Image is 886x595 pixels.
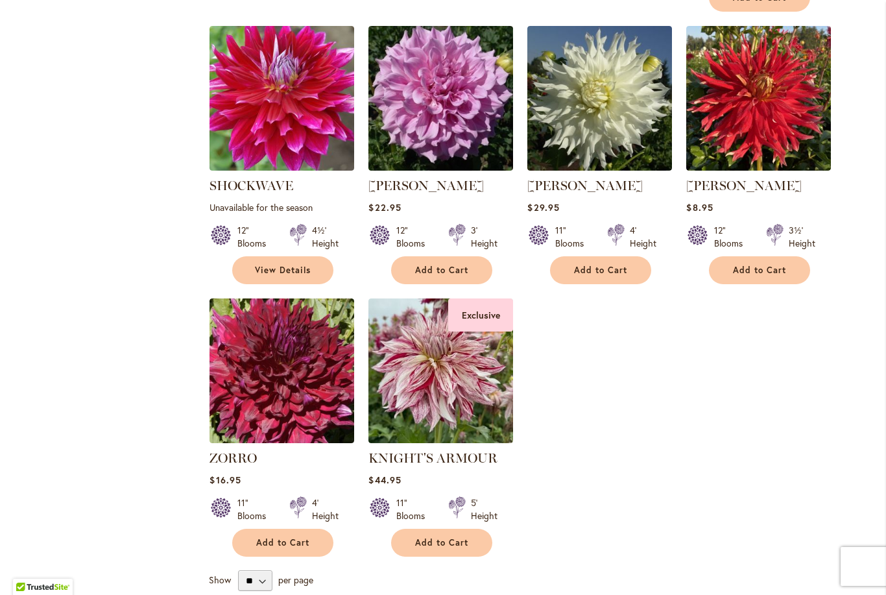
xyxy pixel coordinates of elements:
[10,549,46,585] iframe: Launch Accessibility Center
[256,537,309,548] span: Add to Cart
[550,256,651,284] button: Add to Cart
[312,224,339,250] div: 4½' Height
[368,26,513,171] img: Vera Seyfang
[686,161,831,173] a: Wildman
[630,224,656,250] div: 4' Height
[415,537,468,548] span: Add to Cart
[686,201,713,213] span: $8.95
[391,529,492,557] button: Add to Cart
[210,474,241,486] span: $16.95
[368,298,513,443] img: KNIGHT'S ARMOUR
[733,265,786,276] span: Add to Cart
[368,178,484,193] a: [PERSON_NAME]
[391,256,492,284] button: Add to Cart
[210,161,354,173] a: Shockwave
[255,265,311,276] span: View Details
[210,26,354,171] img: Shockwave
[527,26,672,171] img: Walter Hardisty
[527,178,643,193] a: [PERSON_NAME]
[368,201,401,213] span: $22.95
[210,178,293,193] a: SHOCKWAVE
[210,433,354,446] a: Zorro
[714,224,750,250] div: 12" Blooms
[237,224,274,250] div: 12" Blooms
[415,265,468,276] span: Add to Cart
[574,265,627,276] span: Add to Cart
[396,224,433,250] div: 12" Blooms
[709,256,810,284] button: Add to Cart
[789,224,815,250] div: 3½' Height
[396,496,433,522] div: 11" Blooms
[210,298,354,443] img: Zorro
[527,161,672,173] a: Walter Hardisty
[368,161,513,173] a: Vera Seyfang
[527,201,559,213] span: $29.95
[312,496,339,522] div: 4' Height
[209,574,231,586] span: Show
[555,224,592,250] div: 11" Blooms
[237,496,274,522] div: 11" Blooms
[471,224,497,250] div: 3' Height
[210,201,354,213] p: Unavailable for the season
[368,450,497,466] a: KNIGHT'S ARMOUR
[232,529,333,557] button: Add to Cart
[686,178,802,193] a: [PERSON_NAME]
[368,433,513,446] a: KNIGHT'S ARMOUR Exclusive
[278,574,313,586] span: per page
[448,298,513,332] div: Exclusive
[471,496,497,522] div: 5' Height
[368,474,401,486] span: $44.95
[232,256,333,284] a: View Details
[686,26,831,171] img: Wildman
[210,450,257,466] a: ZORRO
